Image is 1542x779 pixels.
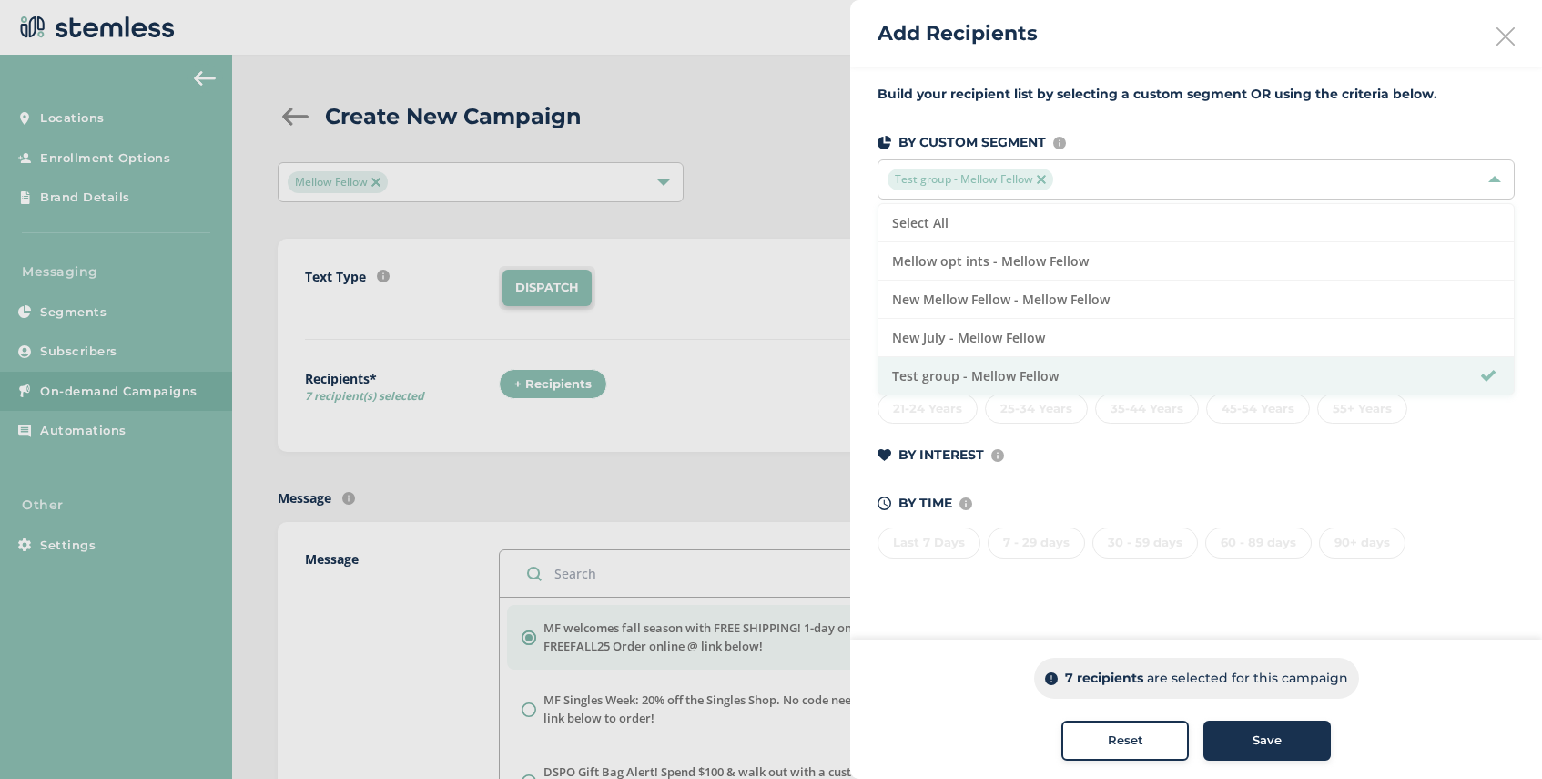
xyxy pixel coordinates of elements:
img: icon-info-236977d2.svg [991,449,1004,462]
span: Reset [1108,732,1143,750]
li: New Mellow Fellow - Mellow Fellow [878,281,1514,319]
li: Mellow opt ints - Mellow Fellow [878,242,1514,281]
p: 7 recipients [1065,669,1143,688]
button: Save [1203,721,1331,761]
p: BY TIME [898,494,952,513]
button: Reset [1061,721,1189,761]
img: icon-time-dark-e6b1183b.svg [878,497,891,510]
img: icon-info-dark-48f6c5f3.svg [1045,672,1058,685]
p: BY INTEREST [898,446,984,465]
li: New July - Mellow Fellow [878,319,1514,357]
span: Test group - Mellow Fellow [888,169,1053,190]
iframe: Chat Widget [1451,692,1542,779]
img: icon-close-accent-8a337256.svg [1037,175,1046,184]
span: Save [1253,732,1282,750]
li: Select All [878,204,1514,242]
img: icon-info-236977d2.svg [959,497,972,510]
li: Test group - Mellow Fellow [878,357,1514,395]
img: icon-heart-dark-29e6356f.svg [878,449,891,462]
img: icon-info-236977d2.svg [1053,137,1066,149]
h2: Add Recipients [878,18,1038,48]
label: Build your recipient list by selecting a custom segment OR using the criteria below. [878,85,1515,104]
p: BY CUSTOM SEGMENT [898,133,1046,152]
img: icon-segments-dark-074adb27.svg [878,136,891,149]
p: are selected for this campaign [1147,669,1348,688]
